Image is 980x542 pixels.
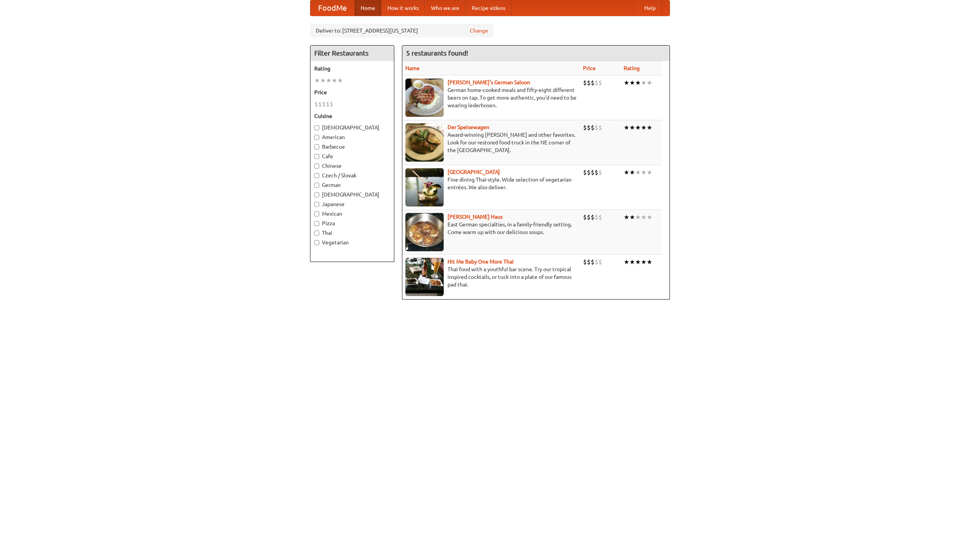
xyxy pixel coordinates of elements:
li: ★ [624,168,629,177]
li: ★ [635,213,641,221]
a: Price [583,65,596,71]
img: speisewagen.jpg [405,123,444,162]
li: $ [598,79,602,87]
label: Vegetarian [314,239,390,246]
li: $ [598,213,602,221]
li: ★ [332,76,337,85]
li: ★ [629,79,635,87]
a: [PERSON_NAME] Haus [448,214,503,220]
label: Chinese [314,162,390,170]
li: $ [591,213,595,221]
a: Who we are [425,0,465,16]
a: Help [638,0,662,16]
label: Czech / Slovak [314,172,390,179]
p: East German specialties, in a family-friendly setting. Come warm up with our delicious soups. [405,221,577,236]
li: $ [318,100,322,108]
li: ★ [629,123,635,132]
li: $ [595,123,598,132]
p: German home-cooked meals and fifty-eight different beers on tap. To get more authentic, you'd nee... [405,86,577,109]
input: [DEMOGRAPHIC_DATA] [314,192,319,197]
label: [DEMOGRAPHIC_DATA] [314,191,390,198]
li: ★ [629,168,635,177]
li: ★ [647,213,652,221]
input: American [314,135,319,140]
li: ★ [624,79,629,87]
li: ★ [629,258,635,266]
li: ★ [635,258,641,266]
label: Barbecue [314,143,390,151]
li: $ [595,213,598,221]
li: ★ [320,76,326,85]
li: $ [583,168,587,177]
label: Japanese [314,200,390,208]
label: [DEMOGRAPHIC_DATA] [314,124,390,131]
li: ★ [624,123,629,132]
a: Der Speisewagen [448,124,489,130]
li: $ [587,79,591,87]
p: Thai food with a youthful bar scene. Try our tropical inspired cocktails, or tuck into a plate of... [405,265,577,288]
li: ★ [314,76,320,85]
li: ★ [641,258,647,266]
li: $ [591,123,595,132]
li: ★ [337,76,343,85]
li: $ [587,123,591,132]
label: German [314,181,390,189]
li: $ [583,258,587,266]
li: $ [583,79,587,87]
li: ★ [647,168,652,177]
input: Thai [314,231,319,236]
li: $ [583,213,587,221]
li: $ [322,100,326,108]
li: $ [598,123,602,132]
li: $ [591,258,595,266]
h5: Rating [314,65,390,72]
li: $ [591,79,595,87]
li: ★ [629,213,635,221]
input: Barbecue [314,144,319,149]
li: $ [587,168,591,177]
a: [PERSON_NAME]'s German Saloon [448,79,530,85]
li: ★ [635,168,641,177]
li: $ [591,168,595,177]
li: ★ [647,123,652,132]
li: $ [314,100,318,108]
h5: Price [314,88,390,96]
li: $ [587,258,591,266]
b: [GEOGRAPHIC_DATA] [448,169,500,175]
img: babythai.jpg [405,258,444,296]
li: ★ [624,258,629,266]
li: ★ [641,168,647,177]
img: kohlhaus.jpg [405,213,444,251]
li: ★ [624,213,629,221]
a: Hit Me Baby One More Thai [448,259,514,265]
li: ★ [635,123,641,132]
h5: Cuisine [314,112,390,120]
label: Pizza [314,219,390,227]
a: Recipe videos [465,0,511,16]
p: Award-winning [PERSON_NAME] and other favorites. Look for our restored food truck in the NE corne... [405,131,577,154]
a: Name [405,65,420,71]
input: Japanese [314,202,319,207]
input: [DEMOGRAPHIC_DATA] [314,125,319,130]
li: $ [598,258,602,266]
li: ★ [641,123,647,132]
input: Czech / Slovak [314,173,319,178]
a: Change [470,27,488,34]
li: ★ [326,76,332,85]
ng-pluralize: 5 restaurants found! [406,49,468,57]
img: esthers.jpg [405,79,444,117]
li: $ [330,100,333,108]
li: ★ [641,213,647,221]
a: Rating [624,65,640,71]
li: ★ [647,258,652,266]
li: ★ [647,79,652,87]
input: Pizza [314,221,319,226]
img: satay.jpg [405,168,444,206]
input: Vegetarian [314,240,319,245]
label: Thai [314,229,390,237]
li: $ [583,123,587,132]
h4: Filter Restaurants [310,46,394,61]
